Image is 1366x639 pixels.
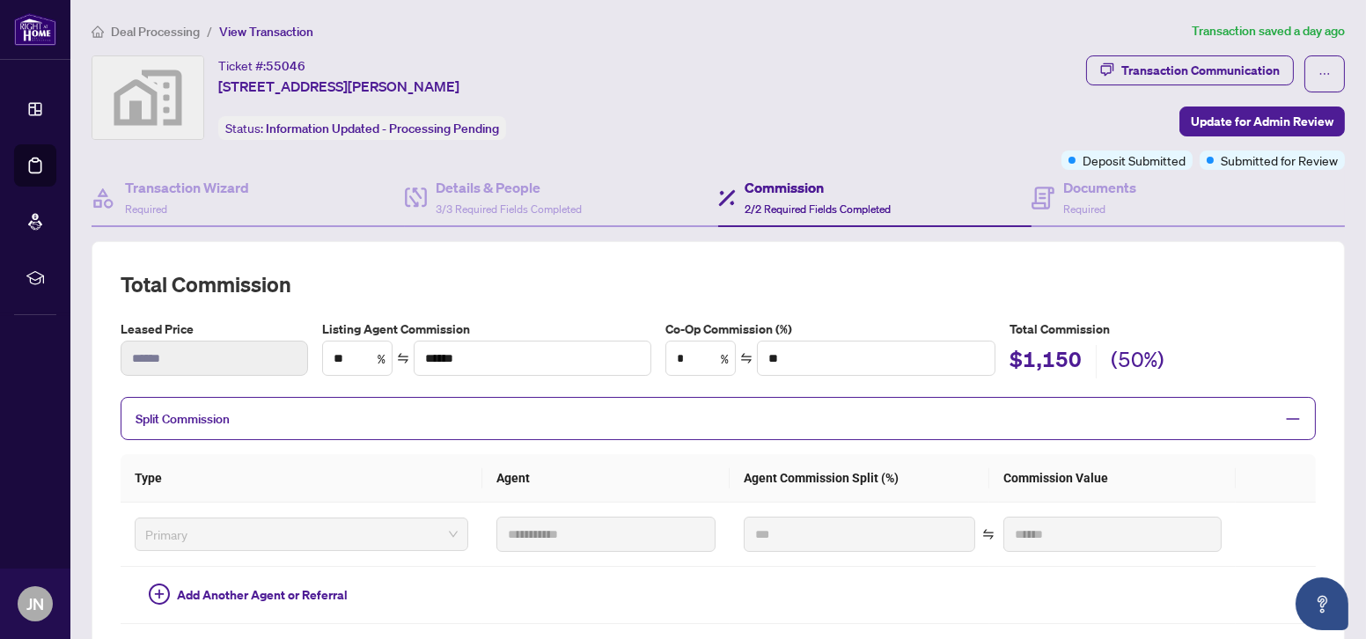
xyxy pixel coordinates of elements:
th: Agent Commission Split (%) [730,454,989,503]
span: Deal Processing [111,24,200,40]
th: Type [121,454,482,503]
span: 55046 [266,58,305,74]
h4: Details & People [436,177,582,198]
div: Ticket #: [218,55,305,76]
th: Commission Value [989,454,1237,503]
h4: Commission [745,177,891,198]
span: ellipsis [1318,68,1331,80]
span: Primary [145,521,458,547]
button: Open asap [1296,577,1348,630]
h2: $1,150 [1010,345,1082,378]
div: Status: [218,116,506,140]
span: Submitted for Review [1221,151,1338,170]
span: Required [1063,202,1105,216]
span: Split Commission [136,411,230,427]
div: Split Commission [121,397,1316,440]
article: Transaction saved a day ago [1192,21,1345,41]
span: swap [397,352,409,364]
div: Transaction Communication [1121,56,1280,84]
span: 2/2 Required Fields Completed [745,202,891,216]
img: logo [14,13,56,46]
button: Add Another Agent or Referral [135,581,362,609]
span: plus-circle [149,584,170,605]
span: swap [740,352,753,364]
label: Leased Price [121,319,308,339]
span: JN [26,591,44,616]
h4: Documents [1063,177,1136,198]
h2: (50%) [1111,345,1164,378]
li: / [207,21,212,41]
span: Information Updated - Processing Pending [266,121,499,136]
h4: Transaction Wizard [125,177,249,198]
button: Update for Admin Review [1179,106,1345,136]
button: Transaction Communication [1086,55,1294,85]
span: swap [982,528,995,540]
span: View Transaction [219,24,313,40]
th: Agent [482,454,730,503]
span: [STREET_ADDRESS][PERSON_NAME] [218,76,459,97]
span: Add Another Agent or Referral [177,585,348,605]
span: Update for Admin Review [1191,107,1333,136]
label: Listing Agent Commission [322,319,651,339]
span: Required [125,202,167,216]
span: Deposit Submitted [1083,151,1186,170]
span: 3/3 Required Fields Completed [436,202,582,216]
h2: Total Commission [121,270,1316,298]
label: Co-Op Commission (%) [665,319,995,339]
img: svg%3e [92,56,203,139]
span: minus [1285,411,1301,427]
h5: Total Commission [1010,319,1316,339]
span: home [92,26,104,38]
